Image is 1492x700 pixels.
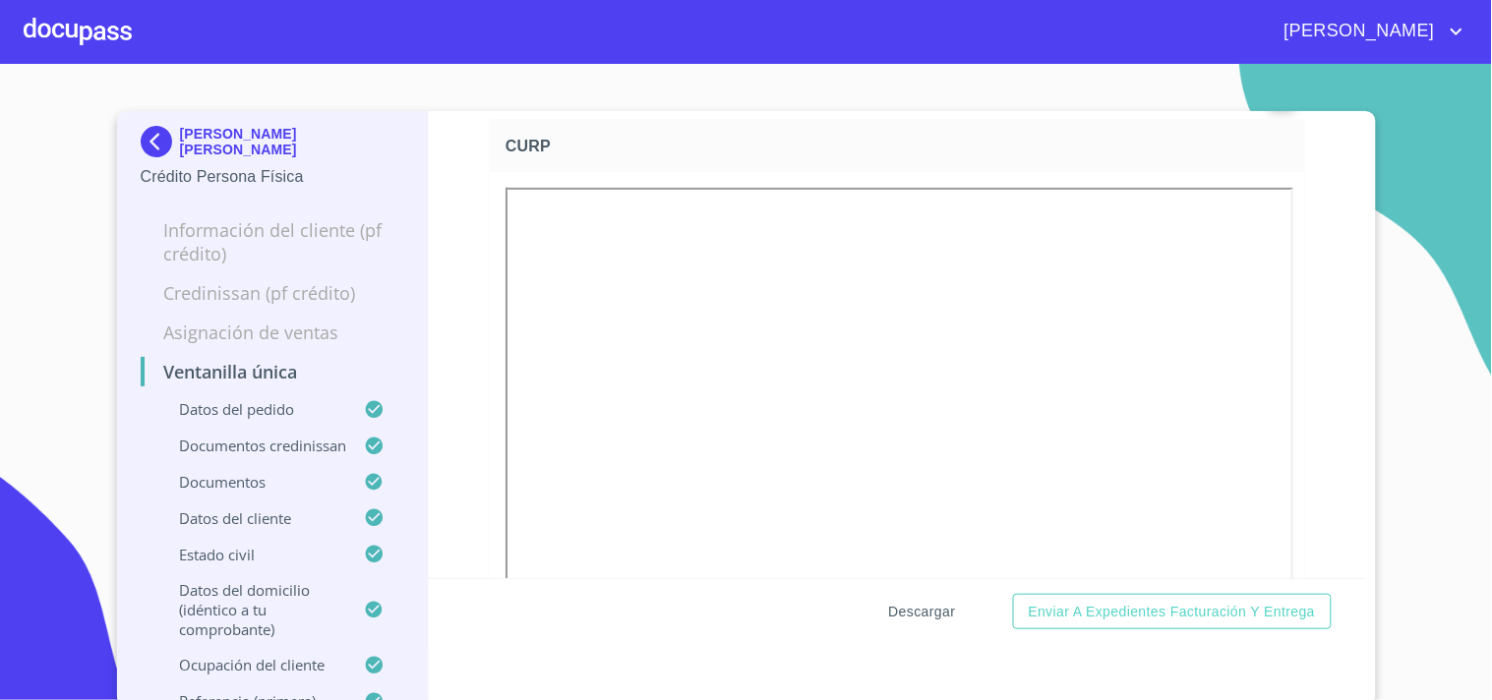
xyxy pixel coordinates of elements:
p: Documentos CrediNissan [141,436,365,455]
p: Datos del pedido [141,399,365,419]
p: Asignación de Ventas [141,321,405,344]
p: Datos del cliente [141,508,365,528]
p: Ocupación del Cliente [141,655,365,674]
p: Documentos [141,472,365,492]
button: Descargar [881,594,964,630]
div: [PERSON_NAME] [PERSON_NAME] [141,126,405,165]
p: Información del cliente (PF crédito) [141,218,405,265]
p: Crédito Persona Física [141,165,405,189]
span: [PERSON_NAME] [1270,16,1445,47]
p: [PERSON_NAME] [PERSON_NAME] [180,126,405,157]
button: Enviar a Expedientes Facturación y Entrega [1013,594,1332,630]
p: Estado civil [141,545,365,564]
p: Datos del domicilio (idéntico a tu comprobante) [141,580,365,639]
button: account of current user [1270,16,1468,47]
p: Ventanilla única [141,360,405,383]
img: Docupass spot blue [141,126,180,157]
span: CURP [506,136,1297,156]
p: Credinissan (PF crédito) [141,281,405,305]
span: Descargar [889,600,956,624]
span: Enviar a Expedientes Facturación y Entrega [1029,600,1316,624]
